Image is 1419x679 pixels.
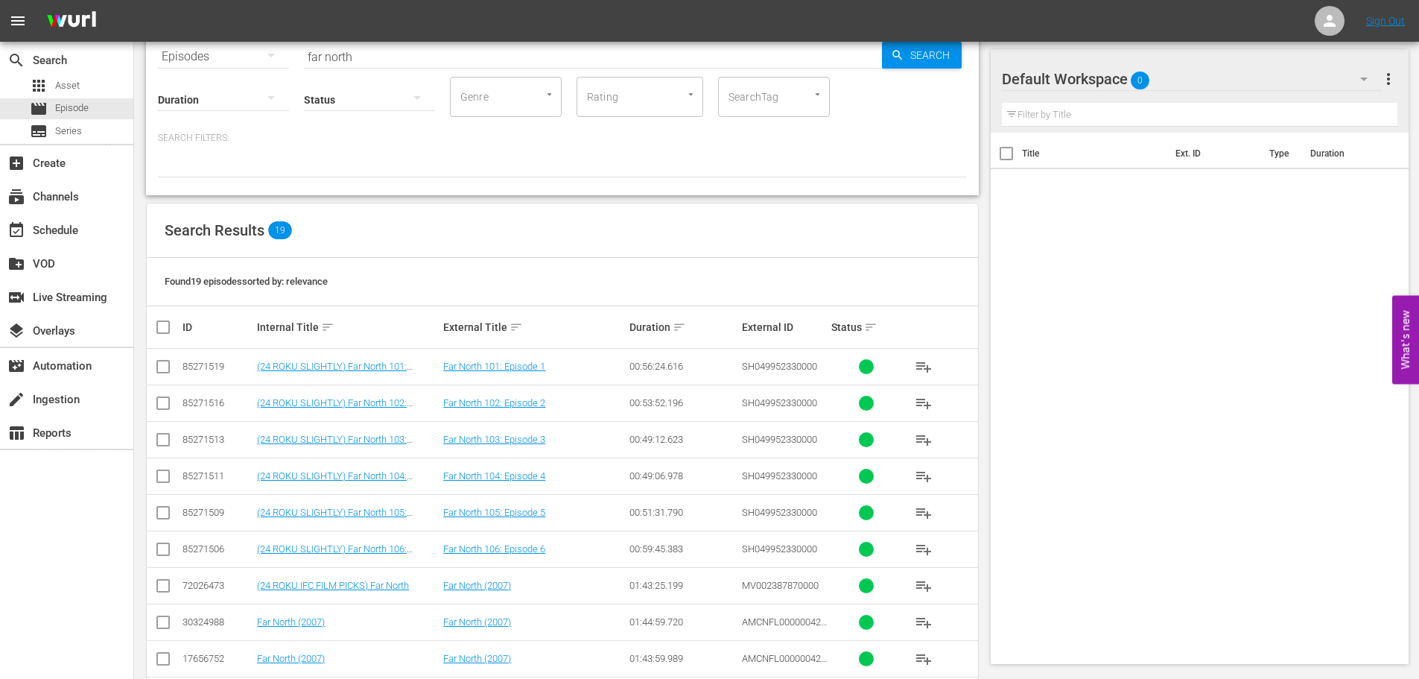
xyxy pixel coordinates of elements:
th: Ext. ID [1166,133,1261,174]
div: 00:51:31.790 [629,507,737,518]
span: Schedule [7,221,25,239]
a: (24 ROKU SLIGHTLY) Far North 106: Episode 6 [257,543,413,566]
a: (24 ROKU SLIGHTLY) Far North 102: Episode 2 [257,397,413,420]
span: Live Streaming [7,288,25,306]
span: 0 [1131,65,1149,96]
span: playlist_add [915,358,933,376]
div: 00:49:06.978 [629,470,737,481]
span: Series [30,122,48,140]
div: Episodes [158,36,289,78]
div: 01:43:25.199 [629,580,737,591]
span: playlist_add [915,577,933,595]
div: 17656752 [182,653,253,664]
a: (24 ROKU IFC FILM PICKS) Far North [257,580,409,591]
span: playlist_add [915,613,933,631]
a: (24 ROKU SLIGHTLY) Far North 101: Episode 1 [257,361,413,383]
button: playlist_add [906,641,942,677]
span: Search [7,51,25,69]
span: menu [9,12,27,30]
span: playlist_add [915,431,933,449]
span: playlist_add [915,540,933,558]
th: Title [1022,133,1166,174]
span: SH049952330000 [742,543,817,555]
div: 01:44:59.720 [629,616,737,628]
button: Open Feedback Widget [1392,295,1419,384]
a: (24 ROKU SLIGHTLY) Far North 104: Episode 4 [257,470,413,493]
div: External ID [742,321,827,333]
button: Open [542,87,556,101]
div: Duration [629,318,737,336]
span: Found 19 episodes sorted by: relevance [165,276,328,287]
a: (24 ROKU SLIGHTLY) Far North 105: Episode 5 [257,507,413,529]
div: 85271519 [182,361,253,372]
div: 01:43:59.989 [629,653,737,664]
button: playlist_add [906,349,942,385]
div: 00:59:45.383 [629,543,737,555]
div: 00:56:24.616 [629,361,737,372]
a: Far North 105: Episode 5 [443,507,545,518]
span: Create [7,154,25,172]
span: SH049952330000 [742,361,817,372]
span: sort [321,320,334,334]
a: Far North 103: Episode 3 [443,434,545,445]
button: playlist_add [906,568,942,604]
div: 85271509 [182,507,253,518]
div: 85271513 [182,434,253,445]
div: 30324988 [182,616,253,628]
span: VOD [7,255,25,273]
a: Far North (2007) [257,616,325,628]
a: Far North 104: Episode 4 [443,470,545,481]
span: SH049952330000 [742,470,817,481]
button: playlist_add [906,422,942,458]
span: more_vert [1380,70,1397,88]
span: sort [509,320,523,334]
span: Search Results [165,221,264,239]
span: Reports [7,424,25,442]
span: Automation [7,357,25,375]
a: Far North (2007) [443,580,511,591]
div: 00:53:52.196 [629,397,737,408]
button: Search [882,42,962,69]
div: 72026473 [182,580,253,591]
button: playlist_add [906,495,942,531]
span: Overlays [7,322,25,340]
span: Asset [55,78,80,93]
span: playlist_add [915,504,933,522]
th: Duration [1301,133,1391,174]
span: playlist_add [915,467,933,485]
span: MV002387870000 [742,580,819,591]
span: playlist_add [915,394,933,412]
button: playlist_add [906,604,942,640]
button: Open [810,87,825,101]
span: Episode [55,101,89,116]
span: SH049952330000 [742,397,817,408]
a: Far North 101: Episode 1 [443,361,545,372]
span: Channels [7,188,25,206]
span: sort [864,320,877,334]
button: playlist_add [906,458,942,494]
span: Series [55,124,82,139]
button: Open [684,87,698,101]
div: Status [831,318,901,336]
a: Far North (2007) [257,653,325,664]
span: Search [904,42,962,69]
span: Asset [30,77,48,95]
span: 19 [268,221,292,239]
button: playlist_add [906,531,942,567]
div: 85271511 [182,470,253,481]
div: External Title [443,318,625,336]
span: SH049952330000 [742,434,817,445]
span: Episode [30,100,48,118]
span: sort [673,320,686,334]
span: AMCNFL0000004290TV [742,653,827,675]
button: more_vert [1380,61,1397,97]
span: Ingestion [7,391,25,408]
div: ID [182,321,253,333]
p: Search Filters: [158,132,967,145]
a: Far North (2007) [443,616,511,628]
a: Far North 102: Episode 2 [443,397,545,408]
div: 85271516 [182,397,253,408]
span: SH049952330000 [742,507,817,518]
span: AMCNFL0000004290TV [742,616,827,639]
div: 85271506 [182,543,253,555]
